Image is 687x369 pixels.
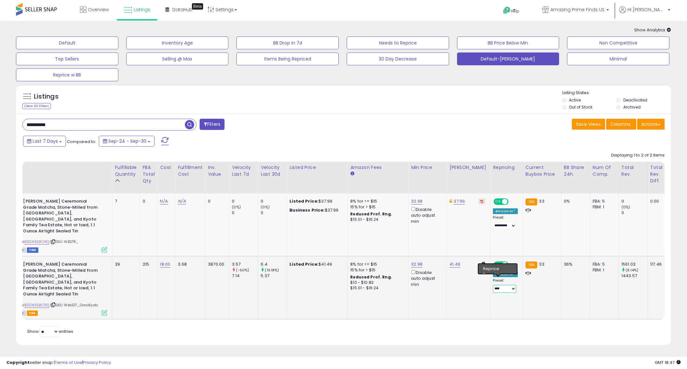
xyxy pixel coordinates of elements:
[610,121,630,127] span: Columns
[99,136,154,147] button: Sep-24 - Sep-30
[27,247,38,253] span: FBM
[621,261,647,267] div: 1561.03
[539,261,544,267] span: 33
[22,103,51,109] div: Clear All Filters
[23,198,101,236] b: [PERSON_NAME] Ceremonial Grade Matcha, Stone-Milled from [GEOGRAPHIC_DATA], [GEOGRAPHIC_DATA], an...
[454,198,465,205] a: 37.99
[621,205,630,210] small: (0%)
[503,6,511,14] i: Get Help
[16,68,118,81] button: Reprice w BB
[567,36,669,49] button: Non Competitive
[411,261,422,268] a: 32.98
[115,261,135,267] div: 39
[208,164,226,178] div: Inv. value
[289,198,343,204] div: $37.99
[88,6,109,13] span: Overview
[593,204,614,210] div: FBM: 1
[23,261,101,299] b: [PERSON_NAME] Ceremonial Grade Matcha, Stone-Milled from [GEOGRAPHIC_DATA], [GEOGRAPHIC_DATA], an...
[261,210,287,216] div: 0
[572,119,605,130] button: Save View
[567,52,669,65] button: Minimal
[208,261,224,267] div: 3870.00
[24,302,49,308] a: B0CN3S8C9Q
[6,360,111,366] div: seller snap | |
[655,359,681,365] span: 2025-10-10 18:47 GMT
[115,198,135,204] div: 7
[350,274,392,280] b: Reduced Prof. Rng.
[621,164,645,178] div: Total Rev.
[494,262,502,268] span: ON
[143,261,153,267] div: 215
[261,261,287,267] div: 6.4
[126,36,229,49] button: Inventory Age
[27,310,38,316] span: FBA
[232,210,258,216] div: 0
[192,3,203,10] div: Tooltip anchor
[261,198,287,204] div: 0
[650,261,662,267] div: 117.46
[289,207,325,213] b: Business Price:
[350,171,354,177] small: Amazon Fees.
[498,2,532,21] a: Help
[562,90,671,96] p: Listing States:
[564,164,587,178] div: BB Share 24h.
[411,269,442,287] div: Disable auto adjust min
[449,164,487,171] div: [PERSON_NAME]
[457,36,559,49] button: BB Price Below Min
[493,164,520,171] div: Repricing
[650,164,664,184] div: Total Rev. Diff.
[289,198,319,204] b: Listed Price:
[24,239,49,245] a: B0CN3S8C9Q
[564,198,585,204] div: 0%
[16,52,118,65] button: Top Sellers
[525,198,537,205] small: FBA
[593,267,614,273] div: FBM: 1
[564,261,585,267] div: 36%
[143,164,155,184] div: FBA Total Qty
[83,359,111,365] a: Privacy Policy
[23,136,66,147] button: Last 7 Days
[178,261,200,267] div: 3.68
[236,268,249,273] small: (-50%)
[143,198,153,204] div: 0
[626,268,638,273] small: (8.14%)
[350,280,403,285] div: $10 - $10.83
[623,104,641,110] label: Archived
[16,36,118,49] button: Default
[621,198,647,204] div: 0
[172,6,193,13] span: DataHub
[494,199,502,205] span: ON
[208,198,224,204] div: 0
[55,359,82,365] a: Terms of Use
[232,205,241,210] small: (0%)
[411,164,444,171] div: Min Price
[261,273,287,279] div: 5.37
[50,239,78,244] span: | SKU: WBSTR_
[289,261,319,267] b: Listed Price:
[411,206,442,224] div: Disable auto adjust min
[569,104,592,110] label: Out of Stock
[265,268,279,273] small: (19.18%)
[637,119,665,130] button: Actions
[232,198,258,204] div: 0
[350,217,403,222] div: $15.01 - $16.24
[10,164,109,171] div: Title
[134,6,150,13] span: Listings
[449,261,460,268] a: 41.49
[67,139,96,145] span: Compared to:
[232,164,255,178] div: Velocity Last 7d
[350,198,403,204] div: 8% for <= $15
[619,6,670,21] a: Hi [PERSON_NAME]
[350,164,406,171] div: Amazon Fees
[593,198,614,204] div: FBA: 5
[178,164,202,178] div: Fulfillment Cost
[200,119,225,130] button: Filters
[236,36,339,49] button: BB Drop in 7d
[347,52,449,65] button: 30 Day Decrease
[511,8,519,14] span: Help
[34,92,59,101] h5: Listings
[539,198,544,204] span: 33
[493,208,518,214] div: Amazon AI *
[178,198,186,205] a: N/A
[289,261,343,267] div: $41.49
